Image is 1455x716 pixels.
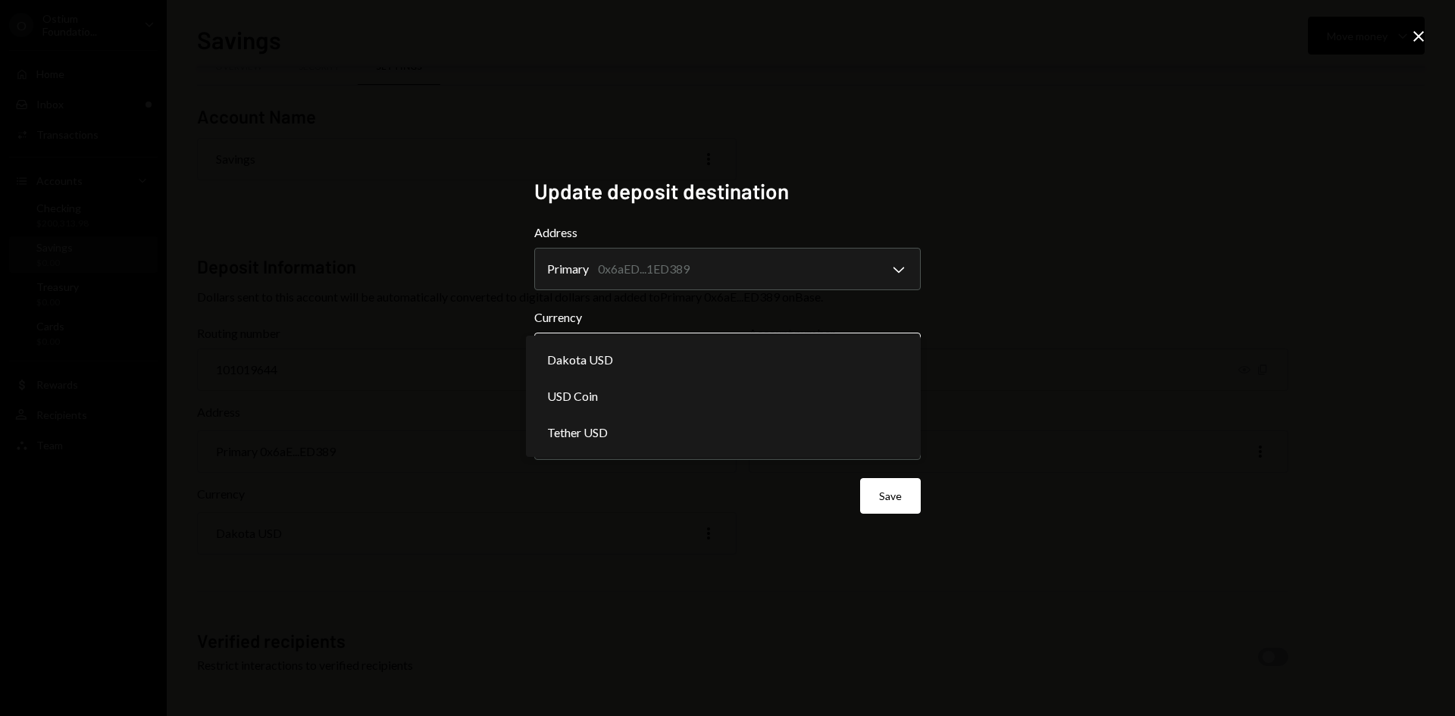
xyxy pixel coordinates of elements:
button: Currency [534,333,921,375]
div: 0x6aED...1ED389 [598,260,690,278]
span: Dakota USD [547,351,613,369]
span: Tether USD [547,424,608,442]
span: USD Coin [547,387,598,405]
label: Address [534,224,921,242]
h2: Update deposit destination [534,177,921,206]
label: Currency [534,308,921,327]
button: Save [860,478,921,514]
button: Address [534,248,921,290]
